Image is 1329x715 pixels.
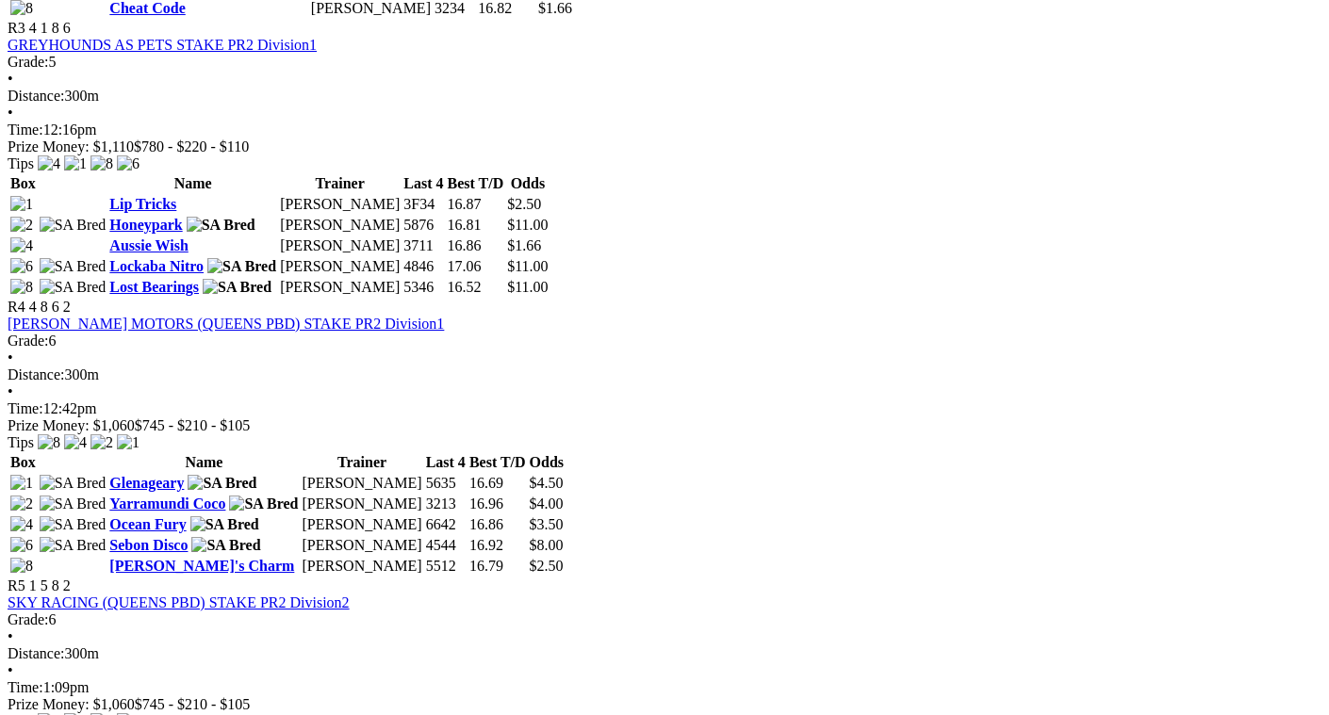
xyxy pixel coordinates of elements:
span: $4.50 [530,475,564,491]
td: 16.79 [468,557,527,576]
img: 2 [10,496,33,512]
span: Box [10,454,36,470]
span: Distance: [8,88,64,104]
span: $11.00 [507,279,548,295]
img: 4 [10,516,33,533]
th: Last 4 [402,174,444,193]
td: 3213 [425,495,467,513]
th: Best T/D [468,453,527,472]
img: 1 [10,475,33,492]
img: 8 [10,558,33,575]
td: [PERSON_NAME] [302,515,423,534]
img: SA Bred [187,217,255,234]
span: Time: [8,679,43,695]
img: SA Bred [40,258,107,275]
a: SKY RACING (QUEENS PBD) STAKE PR2 Division2 [8,594,350,610]
td: [PERSON_NAME] [279,216,401,235]
span: 4 8 6 2 [29,299,71,315]
td: 16.96 [468,495,527,513]
img: 2 [90,434,113,451]
img: SA Bred [40,537,107,554]
img: SA Bred [188,475,256,492]
img: SA Bred [40,496,107,512]
td: 17.06 [446,257,504,276]
span: $1.66 [507,237,541,253]
img: 8 [10,279,33,296]
a: [PERSON_NAME] MOTORS (QUEENS PBD) STAKE PR2 Division1 [8,316,444,332]
img: SA Bred [40,475,107,492]
div: 300m [8,88,1321,105]
div: Prize Money: $1,060 [8,696,1321,713]
td: [PERSON_NAME] [279,236,401,255]
a: Lost Bearings [109,279,199,295]
td: 16.87 [446,195,504,214]
span: $745 - $210 - $105 [135,417,251,433]
span: • [8,383,13,399]
td: 16.86 [446,236,504,255]
a: Sebon Disco [109,537,188,553]
td: 16.86 [468,515,527,534]
a: Glenageary [109,475,184,491]
span: R5 [8,577,25,593]
img: SA Bred [229,496,298,512]
img: 1 [64,155,87,172]
div: 6 [8,611,1321,628]
span: 1 5 8 2 [29,577,71,593]
a: Yarramundi Coco [109,496,225,512]
td: 4846 [402,257,444,276]
img: SA Bred [40,217,107,234]
img: 6 [10,537,33,554]
td: 16.81 [446,216,504,235]
td: [PERSON_NAME] [302,557,423,576]
div: 1:09pm [8,679,1321,696]
td: 16.92 [468,536,527,555]
img: 4 [38,155,60,172]
img: SA Bred [190,516,259,533]
div: 12:42pm [8,400,1321,417]
a: Ocean Fury [109,516,186,532]
th: Odds [529,453,565,472]
span: $8.00 [530,537,564,553]
span: Time: [8,122,43,138]
div: 5 [8,54,1321,71]
span: $2.50 [507,196,541,212]
img: SA Bred [207,258,276,275]
a: Lockaba Nitro [109,258,204,274]
td: 6642 [425,515,467,534]
img: 6 [117,155,139,172]
th: Name [108,174,277,193]
img: SA Bred [203,279,271,296]
td: 3711 [402,236,444,255]
div: Prize Money: $1,110 [8,138,1321,155]
td: [PERSON_NAME] [302,536,423,555]
a: Aussie Wish [109,237,188,253]
a: [PERSON_NAME]'s Charm [109,558,294,574]
td: [PERSON_NAME] [279,195,401,214]
span: Grade: [8,611,49,627]
img: 1 [117,434,139,451]
th: Trainer [302,453,423,472]
span: $2.50 [530,558,564,574]
div: 6 [8,333,1321,349]
td: 3F34 [402,195,444,214]
td: 5346 [402,278,444,297]
span: Grade: [8,54,49,70]
th: Best T/D [446,174,504,193]
td: [PERSON_NAME] [279,278,401,297]
div: 12:16pm [8,122,1321,138]
img: 2 [10,217,33,234]
th: Last 4 [425,453,467,472]
span: Distance: [8,366,64,382]
img: SA Bred [191,537,260,554]
span: Tips [8,434,34,450]
span: • [8,662,13,678]
span: $780 - $220 - $110 [134,138,249,154]
a: GREYHOUNDS AS PETS STAKE PR2 Division1 [8,37,317,53]
span: $11.00 [507,258,548,274]
img: 6 [10,258,33,275]
td: 4544 [425,536,467,555]
td: 5635 [425,474,467,493]
td: 5512 [425,557,467,576]
a: Lip Tricks [109,196,176,212]
td: [PERSON_NAME] [302,474,423,493]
